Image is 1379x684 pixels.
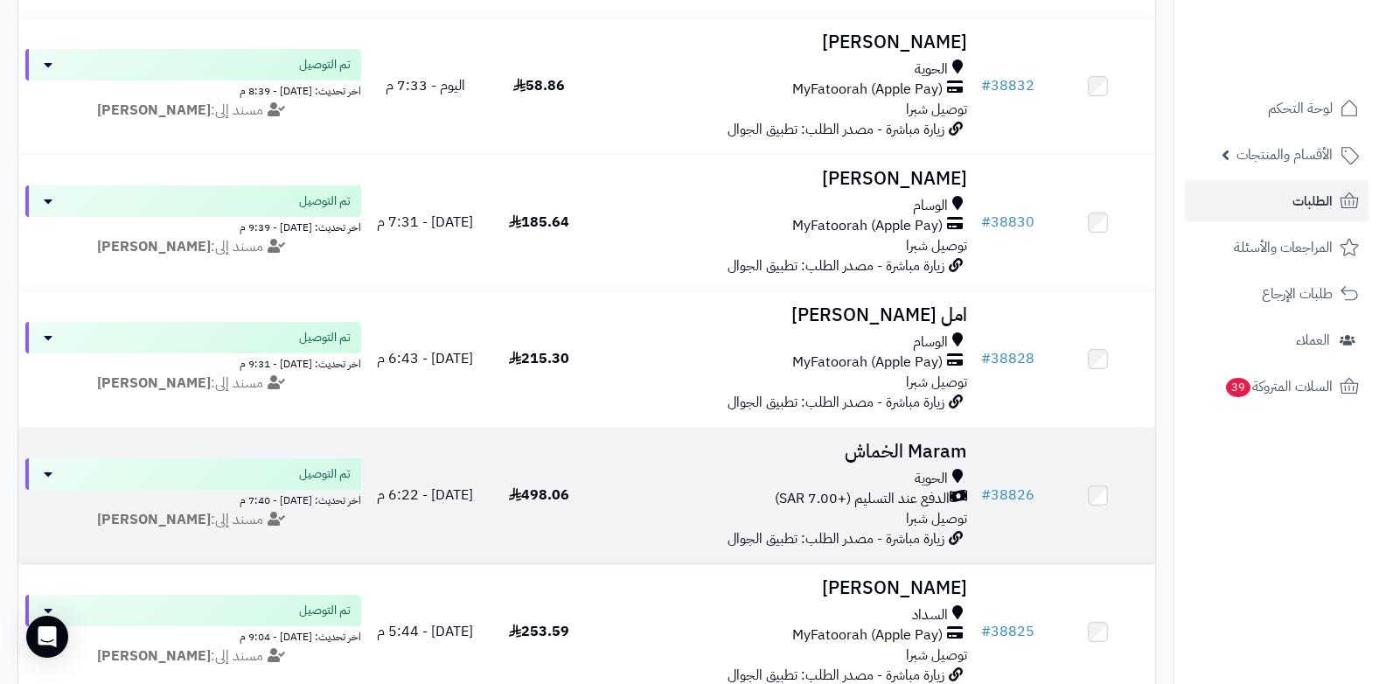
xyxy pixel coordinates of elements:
[792,216,943,236] span: MyFatoorah (Apple Pay)
[377,348,473,369] span: [DATE] - 6:43 م
[25,217,361,235] div: اخر تحديث: [DATE] - 9:39 م
[97,509,211,530] strong: [PERSON_NAME]
[299,602,351,619] span: تم التوصيل
[12,510,374,530] div: مسند إلى:
[792,352,943,373] span: MyFatoorah (Apple Pay)
[1234,235,1333,260] span: المراجعات والأسئلة
[513,75,565,96] span: 58.86
[12,373,374,394] div: مسند إلى:
[299,465,351,483] span: تم التوصيل
[906,508,967,529] span: توصيل شبرا
[728,528,944,549] span: زيارة مباشرة - مصدر الطلب: تطبيق الجوال
[602,169,967,189] h3: [PERSON_NAME]
[97,236,211,257] strong: [PERSON_NAME]
[386,75,465,96] span: اليوم - 7:33 م
[509,212,569,233] span: 185.64
[912,605,948,625] span: السداد
[509,348,569,369] span: 215.30
[1236,143,1333,167] span: الأقسام والمنتجات
[1268,96,1333,121] span: لوحة التحكم
[728,119,944,140] span: زيارة مباشرة - مصدر الطلب: تطبيق الجوال
[299,192,351,210] span: تم التوصيل
[1185,366,1369,408] a: السلات المتروكة39
[981,485,991,506] span: #
[906,372,967,393] span: توصيل شبرا
[775,489,950,509] span: الدفع عند التسليم (+7.00 SAR)
[981,621,1034,642] a: #38825
[906,235,967,256] span: توصيل شبرا
[377,621,473,642] span: [DATE] - 5:44 م
[602,305,967,325] h3: امل [PERSON_NAME]
[1225,377,1252,398] span: 39
[602,442,967,462] h3: Maram الخماش
[1260,13,1362,50] img: logo-2.png
[906,99,967,120] span: توصيل شبرا
[299,329,351,346] span: تم التوصيل
[1185,87,1369,129] a: لوحة التحكم
[1185,273,1369,315] a: طلبات الإرجاع
[12,646,374,667] div: مسند إلى:
[12,237,374,257] div: مسند إلى:
[981,348,991,369] span: #
[97,373,211,394] strong: [PERSON_NAME]
[1185,227,1369,269] a: المراجعات والأسئلة
[906,645,967,666] span: توصيل شبرا
[1185,180,1369,222] a: الطلبات
[981,348,1034,369] a: #38828
[1296,328,1330,352] span: العملاء
[97,646,211,667] strong: [PERSON_NAME]
[377,212,473,233] span: [DATE] - 7:31 م
[728,255,944,276] span: زيارة مباشرة - مصدر الطلب: تطبيق الجوال
[12,101,374,121] div: مسند إلى:
[981,621,991,642] span: #
[602,32,967,52] h3: [PERSON_NAME]
[25,490,361,508] div: اخر تحديث: [DATE] - 7:40 م
[981,75,991,96] span: #
[981,212,1034,233] a: #38830
[792,625,943,646] span: MyFatoorah (Apple Pay)
[299,56,351,73] span: تم التوصيل
[377,485,473,506] span: [DATE] - 6:22 م
[25,626,361,645] div: اخر تحديث: [DATE] - 9:04 م
[915,469,948,489] span: الحوية
[25,353,361,372] div: اخر تحديث: [DATE] - 9:31 م
[509,621,569,642] span: 253.59
[915,59,948,80] span: الحوية
[1224,374,1333,399] span: السلات المتروكة
[97,100,211,121] strong: [PERSON_NAME]
[602,578,967,598] h3: [PERSON_NAME]
[1185,319,1369,361] a: العملاء
[25,80,361,99] div: اخر تحديث: [DATE] - 8:39 م
[913,332,948,352] span: الوسام
[981,485,1034,506] a: #38826
[981,75,1034,96] a: #38832
[26,616,68,658] div: Open Intercom Messenger
[1262,282,1333,306] span: طلبات الإرجاع
[792,80,943,100] span: MyFatoorah (Apple Pay)
[728,392,944,413] span: زيارة مباشرة - مصدر الطلب: تطبيق الجوال
[1292,189,1333,213] span: الطلبات
[913,196,948,216] span: الوسام
[509,485,569,506] span: 498.06
[981,212,991,233] span: #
